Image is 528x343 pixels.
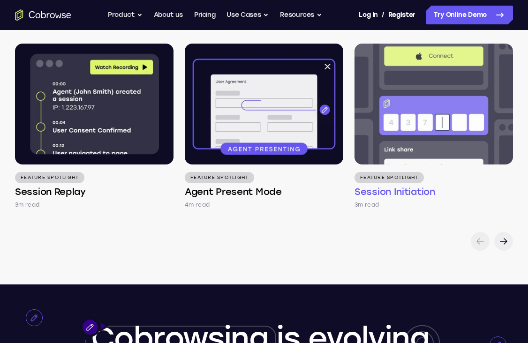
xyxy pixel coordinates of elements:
[15,172,84,183] p: Feature Spotlight
[280,6,322,24] button: Resources
[382,9,385,21] span: /
[355,172,424,183] p: Feature Spotlight
[355,44,513,164] img: Session Initiation
[15,200,39,209] p: 3m read
[355,200,379,209] p: 3m read
[185,185,282,198] h4: Agent Present Mode
[426,6,513,24] a: Try Online Demo
[185,172,254,183] p: Feature Spotlight
[359,6,377,24] a: Log In
[355,44,513,209] a: Feature Spotlight Session Initiation 3m read
[355,185,435,198] h4: Session Initiation
[15,44,173,164] img: Session Replay
[15,185,86,198] h4: Session Replay
[185,44,343,209] a: Feature Spotlight Agent Present Mode 4m read
[15,9,71,21] a: Go to the home page
[226,6,269,24] button: Use Cases
[108,6,143,24] button: Product
[194,6,216,24] a: Pricing
[185,44,343,164] img: Agent Present Mode
[15,44,173,209] a: Feature Spotlight Session Replay 3m read
[154,6,183,24] a: About us
[388,6,415,24] a: Register
[185,200,210,209] p: 4m read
